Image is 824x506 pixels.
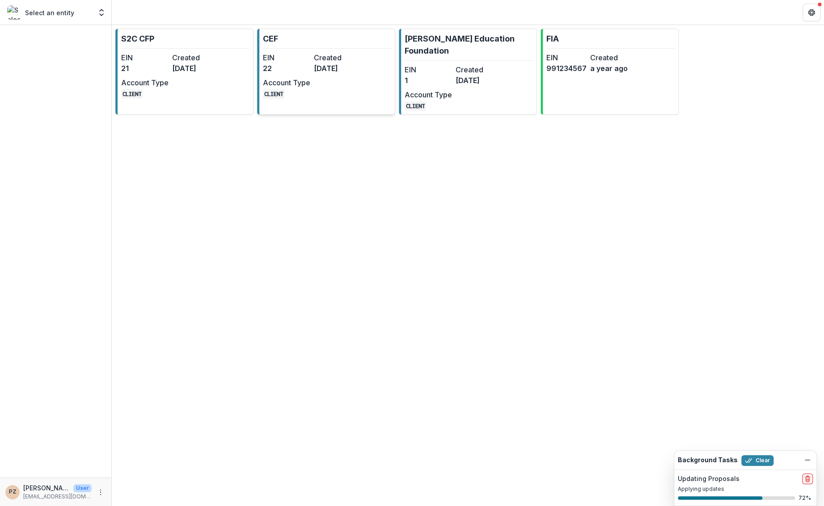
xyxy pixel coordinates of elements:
button: delete [802,473,813,484]
dt: EIN [546,52,587,63]
dd: 21 [121,63,169,74]
a: FIAEIN991234567Createda year ago [541,29,679,115]
dt: EIN [263,52,310,63]
dd: a year ago [590,63,630,74]
dt: Account Type [121,77,169,88]
button: Dismiss [802,455,813,465]
p: [EMAIL_ADDRESS][DOMAIN_NAME] [23,493,92,501]
p: Select an entity [25,8,74,17]
button: More [95,487,106,498]
dd: 991234567 [546,63,587,74]
img: Select an entity [7,5,21,20]
dt: Account Type [405,89,452,100]
p: User [73,484,92,492]
p: [PERSON_NAME] Education Foundation [405,33,533,57]
dd: [DATE] [456,75,503,86]
dt: Account Type [263,77,310,88]
code: CLIENT [263,89,284,99]
dd: [DATE] [314,63,361,74]
a: CEFEIN22Created[DATE]Account TypeCLIENT [257,29,395,115]
code: CLIENT [121,89,143,99]
dt: Created [314,52,361,63]
button: Open entity switcher [95,4,108,21]
button: Get Help [803,4,820,21]
dt: Created [456,64,503,75]
p: FIA [546,33,559,45]
dt: Created [172,52,220,63]
p: CEF [263,33,278,45]
h2: Background Tasks [678,456,738,464]
p: 72 % [799,494,813,502]
a: S2C CFPEIN21Created[DATE]Account TypeCLIENT [115,29,254,115]
code: CLIENT [405,101,426,111]
dt: EIN [121,52,169,63]
button: Clear [741,455,773,466]
div: Priscilla Zamora [9,489,17,495]
p: S2C CFP [121,33,154,45]
a: [PERSON_NAME] Education FoundationEIN1Created[DATE]Account TypeCLIENT [399,29,537,115]
dd: 22 [263,63,310,74]
p: Applying updates [678,485,813,493]
dt: Created [590,52,630,63]
dd: 1 [405,75,452,86]
dd: [DATE] [172,63,220,74]
h2: Updating Proposals [678,475,739,483]
p: [PERSON_NAME] [23,483,70,493]
dt: EIN [405,64,452,75]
